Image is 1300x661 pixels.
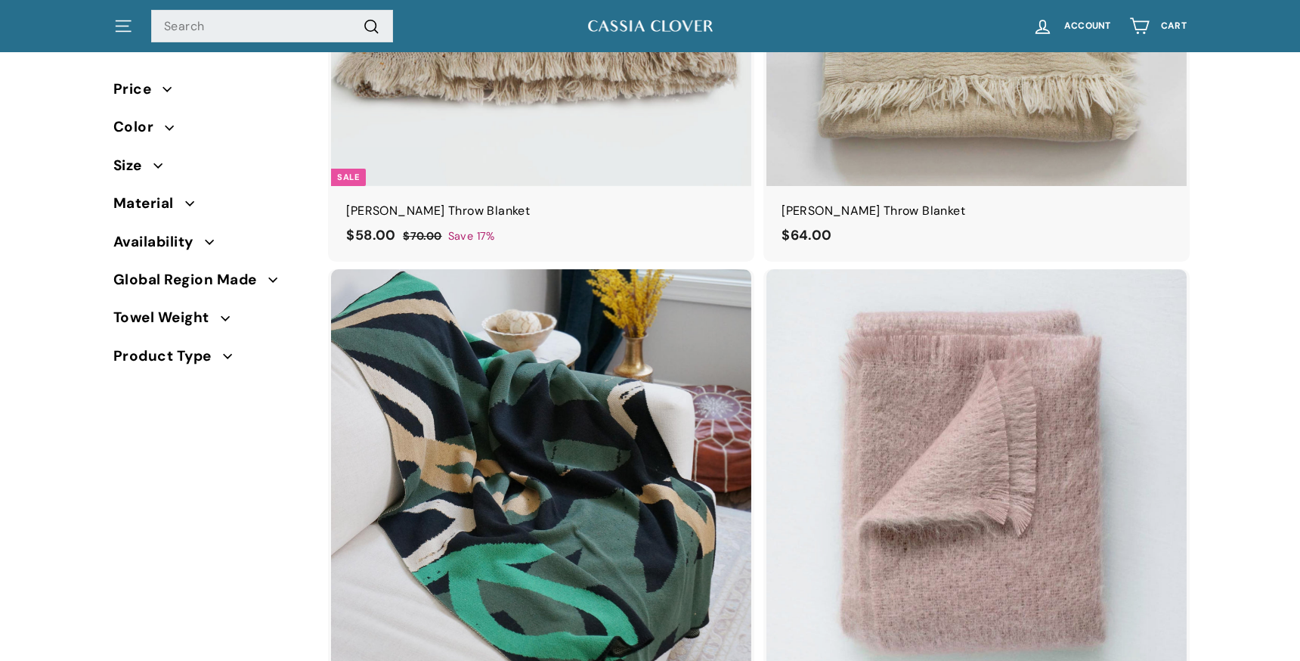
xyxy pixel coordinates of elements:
button: Global Region Made [113,265,307,303]
span: Product Type [113,345,223,368]
a: Cart [1120,4,1196,48]
span: $64.00 [782,226,831,244]
input: Search [151,10,393,43]
span: Cart [1161,21,1187,31]
span: Color [113,116,165,138]
div: Sale [331,169,365,186]
span: Size [113,154,153,177]
span: Towel Weight [113,306,221,329]
button: Material [113,188,307,226]
span: Global Region Made [113,268,268,291]
button: Availability [113,227,307,265]
button: Product Type [113,341,307,379]
div: [PERSON_NAME] Throw Blanket [782,201,1172,221]
button: Color [113,112,307,150]
span: Availability [113,231,205,253]
span: Material [113,192,185,215]
a: Account [1023,4,1120,48]
span: Account [1064,21,1111,31]
button: Towel Weight [113,303,307,340]
button: Size [113,151,307,188]
button: Price [113,74,307,112]
span: $58.00 [346,226,395,244]
div: [PERSON_NAME] Throw Blanket [346,201,736,221]
span: $70.00 [403,229,441,243]
span: Price [113,78,162,101]
span: Save 17% [448,228,495,245]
